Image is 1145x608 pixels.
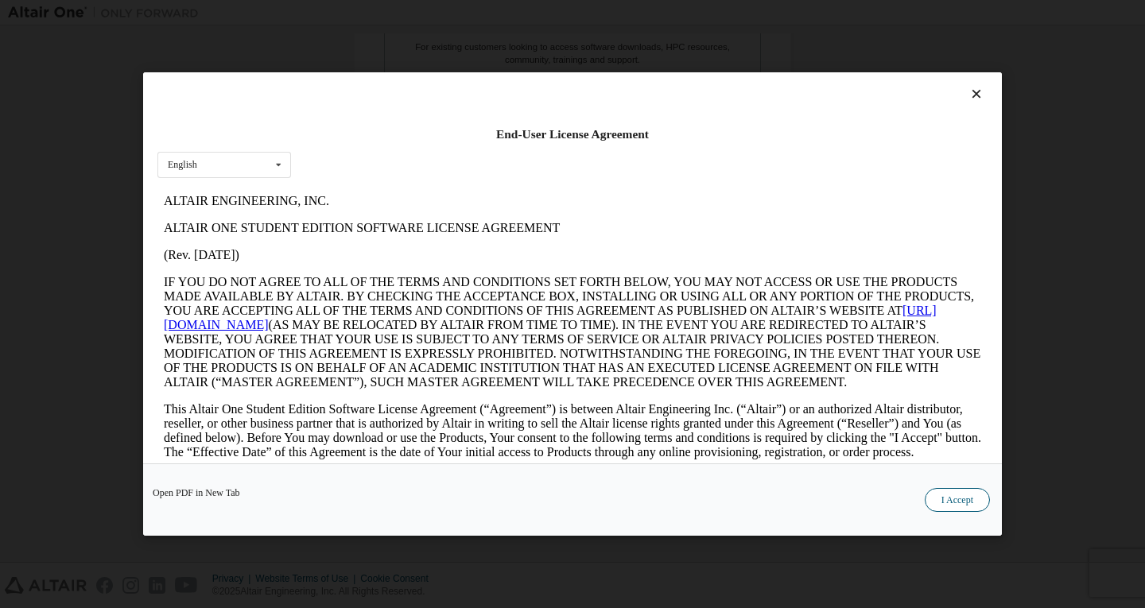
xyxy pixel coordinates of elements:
a: [URL][DOMAIN_NAME] [6,116,779,144]
p: ALTAIR ONE STUDENT EDITION SOFTWARE LICENSE AGREEMENT [6,33,824,48]
p: (Rev. [DATE]) [6,60,824,75]
div: English [168,160,197,169]
p: IF YOU DO NOT AGREE TO ALL OF THE TERMS AND CONDITIONS SET FORTH BELOW, YOU MAY NOT ACCESS OR USE... [6,87,824,202]
button: I Accept [925,488,990,512]
p: ALTAIR ENGINEERING, INC. [6,6,824,21]
p: This Altair One Student Edition Software License Agreement (“Agreement”) is between Altair Engine... [6,215,824,272]
div: End-User License Agreement [157,126,988,142]
a: Open PDF in New Tab [153,488,240,498]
